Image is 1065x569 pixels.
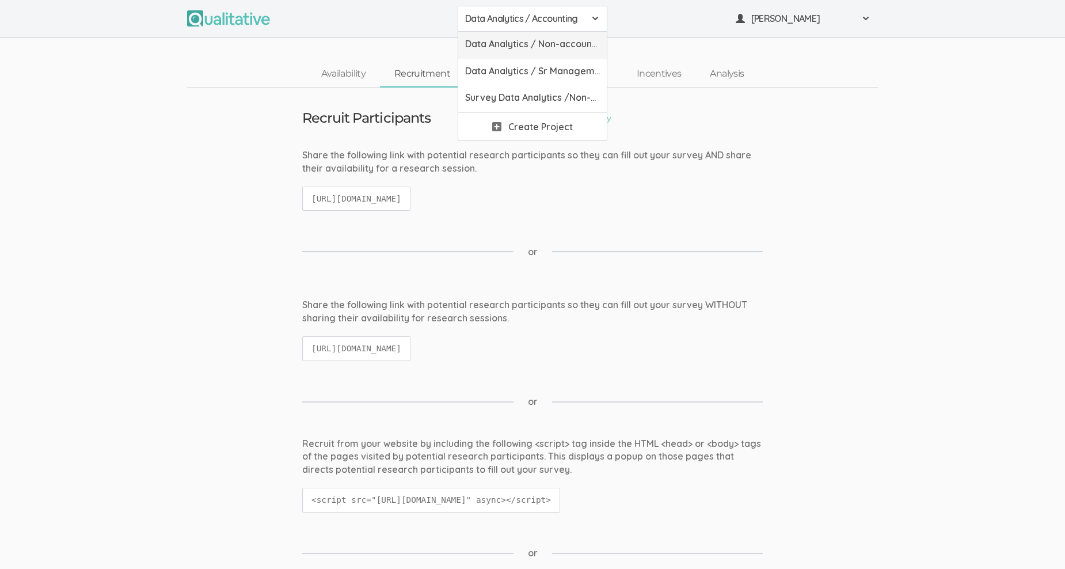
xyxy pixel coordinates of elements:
span: or [528,395,538,408]
span: Survey Data Analytics /Non-accounting [465,91,600,104]
span: [PERSON_NAME] [751,12,855,25]
span: or [528,547,538,560]
div: Share the following link with potential research participants so they can fill out your survey AN... [302,149,763,175]
button: Data Analytics / Accounting [458,6,607,32]
a: Create Project [458,113,607,140]
a: Analysis [695,62,758,86]
a: Recruitment [380,62,465,86]
a: Incentives [622,62,696,86]
iframe: Chat Widget [1007,514,1065,569]
span: Data Analytics / Sr Management [465,65,600,78]
span: Data Analytics / Non-accounting [465,37,600,51]
code: [URL][DOMAIN_NAME] [302,187,410,211]
img: plus.svg [492,122,501,131]
a: Edit Survey [558,112,611,124]
h3: Recruit Participants [302,111,431,126]
a: Data Analytics / Sr Management [458,59,607,86]
code: <script src="[URL][DOMAIN_NAME]" async></script> [302,488,560,513]
button: [PERSON_NAME] [728,6,878,32]
span: or [528,245,538,259]
div: Recruit from your website by including the following <script> tag inside the HTML <head> or <body... [302,437,763,477]
a: Survey Data Analytics /Non-accounting [458,85,607,112]
a: Data Analytics / Non-accounting [458,32,607,59]
span: Create Project [508,120,573,134]
img: Qualitative [187,10,270,26]
a: Availability [307,62,380,86]
div: Share the following link with potential research participants so they can fill out your survey WI... [302,298,763,325]
code: [URL][DOMAIN_NAME] [302,336,410,361]
span: Data Analytics / Accounting [465,12,585,25]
